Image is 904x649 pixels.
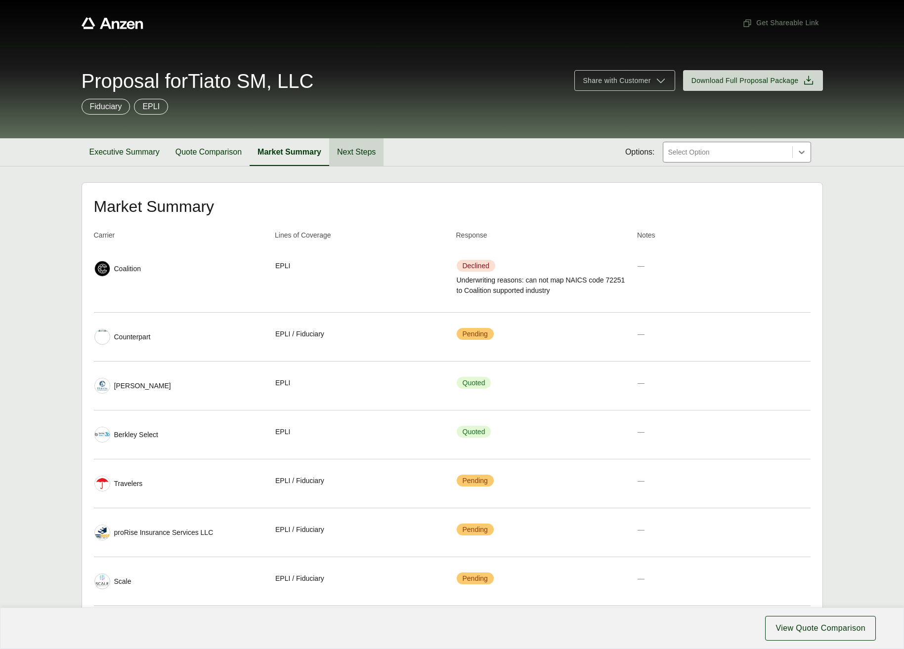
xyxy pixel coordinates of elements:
[95,574,110,587] img: Scale logo
[275,261,290,271] span: EPLI
[625,146,655,158] span: Options:
[95,427,110,442] img: Berkley Select logo
[90,101,122,113] p: Fiduciary
[95,476,110,491] img: Travelers logo
[457,260,495,272] span: Declined
[691,76,799,86] span: Download Full Proposal Package
[775,622,865,634] span: View Quote Comparison
[94,199,811,214] h2: Market Summary
[168,138,250,166] button: Quote Comparison
[114,381,171,391] span: [PERSON_NAME]
[82,17,143,29] a: Anzen website
[275,230,448,244] th: Lines of Coverage
[638,379,645,387] span: —
[275,573,324,584] span: EPLI / Fiduciary
[683,70,823,91] button: Download Full Proposal Package
[329,138,384,166] button: Next Steps
[95,378,110,393] img: Hudson logo
[275,329,324,339] span: EPLI / Fiduciary
[457,275,629,296] span: Underwriting reasons: can not map NAICS code 72251 to Coalition supported industry
[114,430,158,440] span: Berkley Select
[95,329,110,332] img: Counterpart logo
[114,576,131,587] span: Scale
[82,138,168,166] button: Executive Summary
[457,572,494,584] span: Pending
[765,616,876,641] button: View Quote Comparison
[142,101,160,113] p: EPLI
[275,427,290,437] span: EPLI
[275,525,324,535] span: EPLI / Fiduciary
[457,524,494,535] span: Pending
[114,479,143,489] span: Travelers
[738,14,822,32] button: Get Shareable Link
[637,230,811,244] th: Notes
[457,377,491,389] span: Quoted
[250,138,329,166] button: Market Summary
[638,428,645,436] span: —
[457,426,491,438] span: Quoted
[638,262,645,270] span: —
[574,70,675,91] button: Share with Customer
[95,525,110,540] img: proRise Insurance Services LLC logo
[742,18,818,28] span: Get Shareable Link
[638,574,645,582] span: —
[82,71,314,91] span: Proposal for Tiato SM, LLC
[94,230,267,244] th: Carrier
[95,261,110,276] img: Coalition logo
[114,332,151,342] span: Counterpart
[638,330,645,338] span: —
[457,328,494,340] span: Pending
[114,264,141,274] span: Coalition
[638,477,645,485] span: —
[114,527,214,538] span: proRise Insurance Services LLC
[457,475,494,487] span: Pending
[583,76,650,86] span: Share with Customer
[456,230,630,244] th: Response
[275,476,324,486] span: EPLI / Fiduciary
[275,378,290,388] span: EPLI
[638,526,645,533] span: —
